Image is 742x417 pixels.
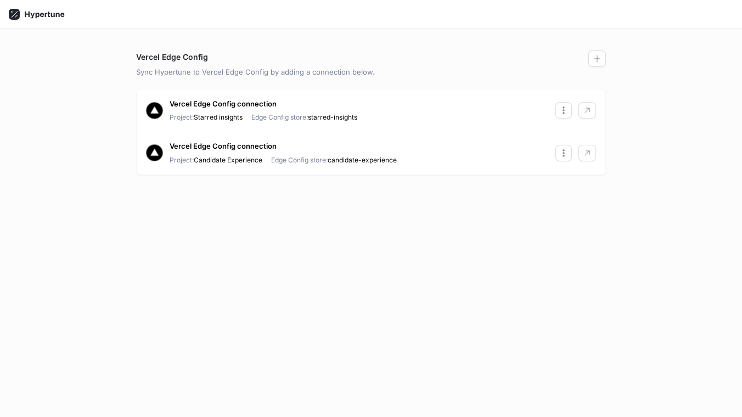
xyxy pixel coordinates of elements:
img: Vercel logo [146,144,163,161]
span: Project: [170,113,194,121]
span: Project: [170,156,194,164]
p: Sync Hypertune to Vercel Edge Config by adding a connection below. [136,67,606,78]
p: candidate-experience [271,155,397,165]
p: starred-insights [251,112,357,122]
h3: Vercel Edge Config [136,51,208,63]
img: Vercel logo [146,102,163,119]
p: Candidate Experience [170,155,262,165]
span: Edge Config store: [251,113,308,121]
p: Vercel Edge Config connection [170,141,277,152]
p: Vercel Edge Config connection [170,99,277,110]
span: Edge Config store: [271,156,328,164]
p: Starred insights [170,112,243,122]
